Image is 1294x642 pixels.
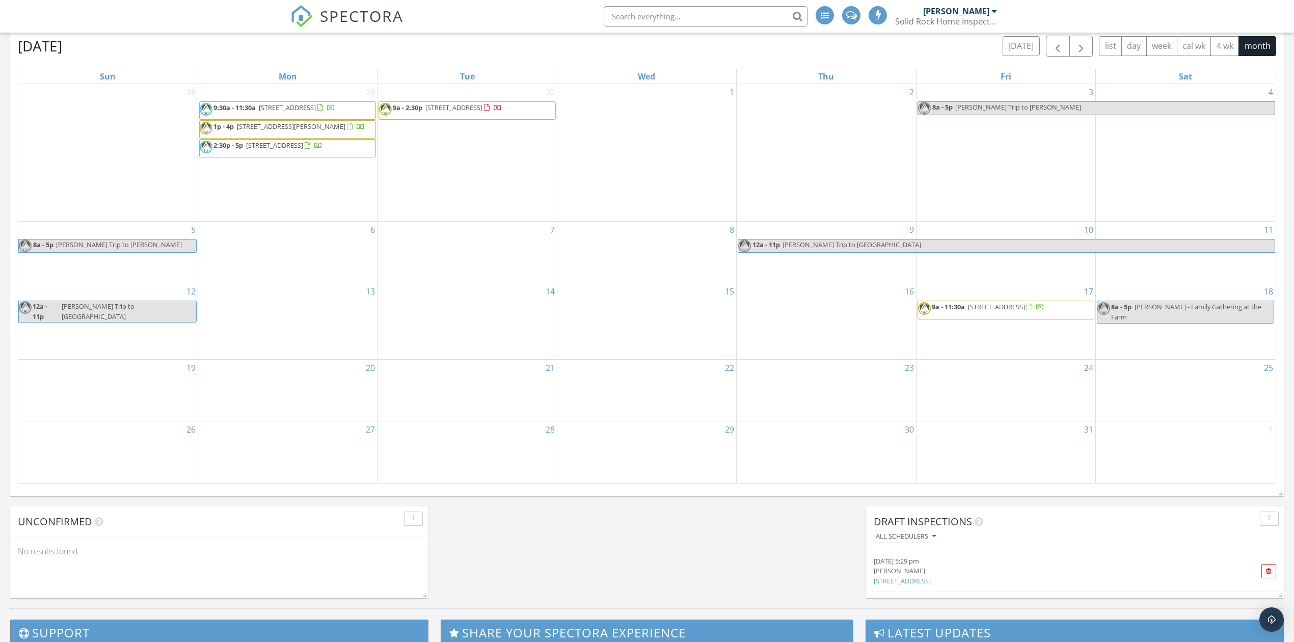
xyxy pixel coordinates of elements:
td: Go to September 29, 2025 [198,84,377,222]
td: Go to October 2, 2025 [737,84,916,222]
a: Go to October 17, 2025 [1082,283,1095,300]
a: Friday [999,69,1013,84]
img: logo_2.png [19,301,32,314]
img: logo_2.png [200,122,212,135]
button: day [1121,36,1147,56]
td: Go to October 1, 2025 [557,84,736,222]
a: 2:30p - 5p [STREET_ADDRESS] [213,141,322,150]
input: Search everything... [604,6,807,26]
span: [PERSON_NAME] Trip to [PERSON_NAME] [56,240,182,249]
a: Go to October 21, 2025 [544,360,557,376]
button: cal wk [1177,36,1211,56]
td: Go to October 25, 2025 [1096,359,1275,421]
img: logo_2.png [379,103,392,116]
a: Go to October 20, 2025 [364,360,377,376]
span: 12a - 11p [32,301,60,322]
a: Go to October 29, 2025 [723,421,736,438]
a: Go to October 8, 2025 [727,222,736,238]
a: Go to October 15, 2025 [723,283,736,300]
div: All schedulers [876,533,936,540]
td: Go to October 29, 2025 [557,421,736,482]
span: [PERSON_NAME] Trip to [GEOGRAPHIC_DATA] [783,240,921,249]
a: Go to October 27, 2025 [364,421,377,438]
h2: [DATE] [18,36,62,56]
span: [PERSON_NAME] Trip to [PERSON_NAME] [955,102,1081,112]
td: Go to October 7, 2025 [378,222,557,283]
button: month [1238,36,1276,56]
div: [DATE] 5:26 pm [874,597,1209,606]
a: 9a - 2:30p [STREET_ADDRESS] [379,101,555,120]
img: logo_2.png [200,141,212,153]
button: 4 wk [1210,36,1239,56]
div: [DATE] 5:29 pm [874,556,1209,566]
span: Draft Inspections [874,515,972,528]
td: Go to October 27, 2025 [198,421,377,482]
img: logo_2.png [738,239,751,252]
a: Go to October 23, 2025 [903,360,916,376]
td: Go to October 24, 2025 [916,359,1095,421]
td: Go to October 17, 2025 [916,283,1095,359]
a: 1p - 4p [STREET_ADDRESS][PERSON_NAME] [213,122,365,131]
a: Go to October 30, 2025 [903,421,916,438]
div: Solid Rock Home Inspections [895,16,997,26]
a: Go to October 5, 2025 [189,222,198,238]
span: 8a - 5p [1111,302,1131,311]
a: Go to October 16, 2025 [903,283,916,300]
a: 9a - 11:30a [STREET_ADDRESS] [918,301,1094,319]
a: 9:30a - 11:30a [STREET_ADDRESS] [213,103,335,112]
td: Go to September 28, 2025 [18,84,198,222]
td: Go to October 5, 2025 [18,222,198,283]
img: logo_2.png [200,103,212,116]
span: [STREET_ADDRESS] [246,141,303,150]
span: [STREET_ADDRESS][PERSON_NAME] [237,122,345,131]
td: Go to October 6, 2025 [198,222,377,283]
a: Go to October 25, 2025 [1262,360,1275,376]
button: week [1146,36,1177,56]
span: 8a - 5p [932,102,953,115]
a: Go to October 6, 2025 [368,222,377,238]
a: Go to September 30, 2025 [544,84,557,100]
span: 9a - 2:30p [393,103,422,112]
a: Go to October 13, 2025 [364,283,377,300]
a: Go to October 10, 2025 [1082,222,1095,238]
div: [PERSON_NAME] [923,6,989,16]
img: logo_2.png [19,239,32,252]
a: [DATE] 5:26 pm [PERSON_NAME] [STREET_ADDRESS] [874,597,1209,626]
td: Go to October 18, 2025 [1096,283,1275,359]
a: Go to October 18, 2025 [1262,283,1275,300]
a: 1p - 4p [STREET_ADDRESS][PERSON_NAME] [199,120,376,139]
span: 2:30p - 5p [213,141,243,150]
a: 9:30a - 11:30a [STREET_ADDRESS] [199,101,376,120]
img: logo_2.png [1097,302,1110,315]
td: Go to October 21, 2025 [378,359,557,421]
td: Go to October 8, 2025 [557,222,736,283]
span: [PERSON_NAME] - Family Gathering at the Farm [1111,302,1261,321]
span: SPECTORA [320,5,403,26]
span: [STREET_ADDRESS] [259,103,316,112]
a: 9a - 11:30a [STREET_ADDRESS] [932,302,1044,311]
td: Go to October 26, 2025 [18,421,198,482]
a: Tuesday [458,69,477,84]
a: Monday [277,69,299,84]
a: [STREET_ADDRESS] [874,576,931,585]
td: Go to October 23, 2025 [737,359,916,421]
a: Sunday [98,69,118,84]
div: [PERSON_NAME] [874,566,1209,576]
a: Go to September 29, 2025 [364,84,377,100]
td: Go to October 31, 2025 [916,421,1095,482]
button: Next month [1069,36,1093,57]
button: list [1099,36,1122,56]
img: logo_2.png [918,302,931,315]
a: SPECTORA [290,14,403,35]
span: 9:30a - 11:30a [213,103,256,112]
span: Unconfirmed [18,515,92,528]
a: Go to October 2, 2025 [907,84,916,100]
div: No results found [10,538,428,565]
td: Go to October 3, 2025 [916,84,1095,222]
span: [PERSON_NAME] Trip to [GEOGRAPHIC_DATA] [62,302,134,320]
a: Go to October 1, 2025 [727,84,736,100]
span: [STREET_ADDRESS] [968,302,1025,311]
td: Go to October 13, 2025 [198,283,377,359]
a: Go to October 24, 2025 [1082,360,1095,376]
td: Go to October 28, 2025 [378,421,557,482]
